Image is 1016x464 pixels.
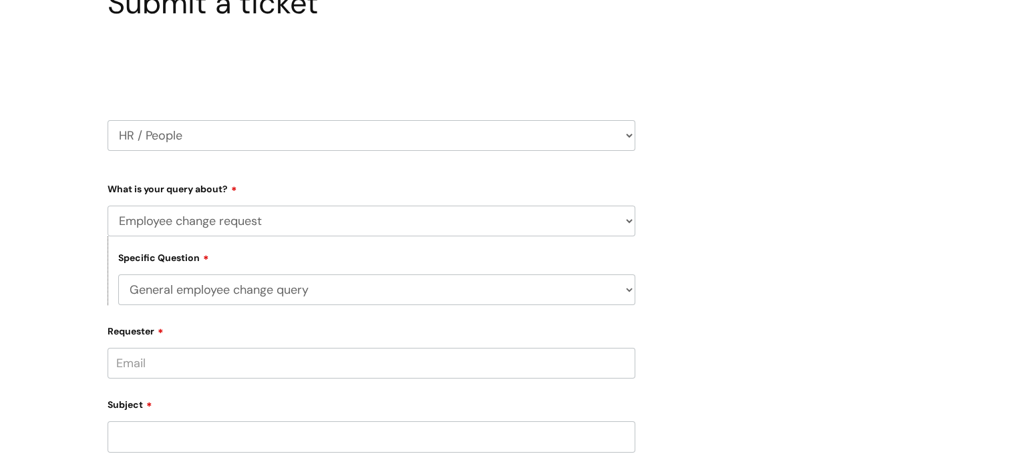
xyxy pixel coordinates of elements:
[108,348,635,379] input: Email
[118,250,209,264] label: Specific Question
[108,321,635,337] label: Requester
[108,395,635,411] label: Subject
[108,52,635,77] h2: Select issue type
[108,179,635,195] label: What is your query about?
